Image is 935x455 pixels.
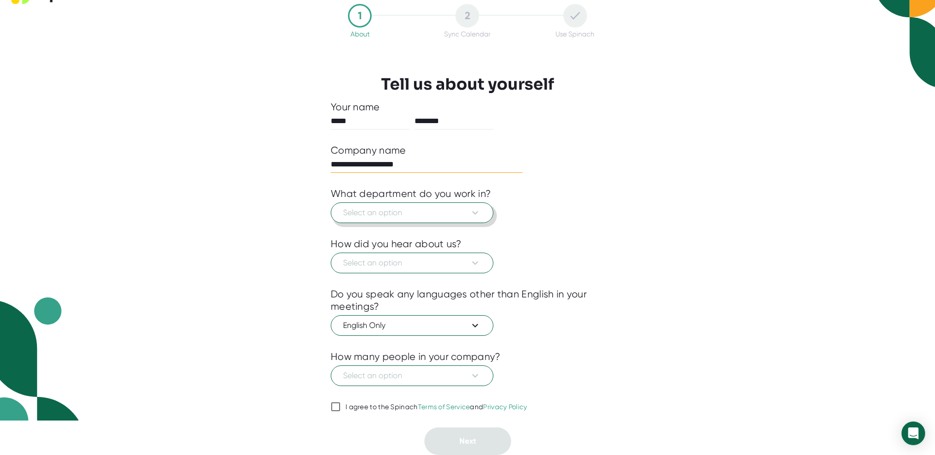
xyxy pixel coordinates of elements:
div: About [350,30,370,38]
button: Select an option [331,365,493,386]
div: How many people in your company? [331,351,501,363]
div: Your name [331,101,604,113]
span: English Only [343,320,481,331]
h3: Tell us about yourself [381,75,554,94]
button: Select an option [331,202,493,223]
button: Select an option [331,253,493,273]
span: Select an option [343,370,481,382]
div: Open Intercom Messenger [901,422,925,445]
a: Terms of Service [418,403,470,411]
div: Sync Calendar [444,30,490,38]
div: Company name [331,144,406,157]
div: How did you hear about us? [331,238,462,250]
div: Do you speak any languages other than English in your meetings? [331,288,604,313]
button: English Only [331,315,493,336]
span: Next [459,436,476,446]
span: Select an option [343,257,481,269]
div: What department do you work in? [331,188,491,200]
div: 1 [348,4,372,28]
span: Select an option [343,207,481,219]
div: Use Spinach [555,30,594,38]
button: Next [424,427,511,455]
div: 2 [455,4,479,28]
a: Privacy Policy [483,403,527,411]
div: I agree to the Spinach and [346,403,527,412]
